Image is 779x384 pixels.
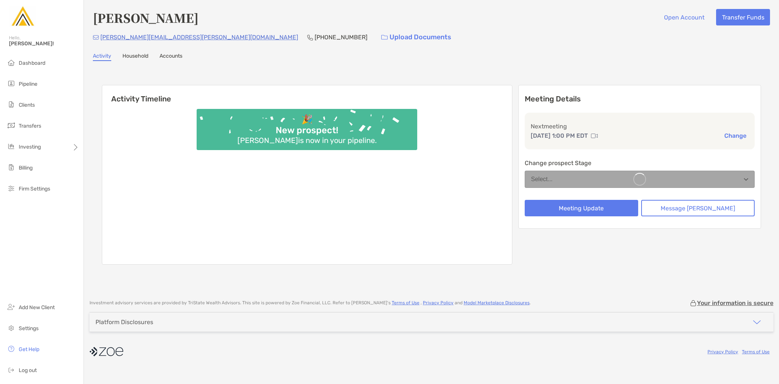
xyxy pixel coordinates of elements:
span: Log out [19,367,37,374]
img: pipeline icon [7,79,16,88]
button: Meeting Update [525,200,638,216]
a: Terms of Use [742,349,770,354]
button: Transfer Funds [716,9,770,25]
button: Message [PERSON_NAME] [641,200,755,216]
img: Phone Icon [307,34,313,40]
img: billing icon [7,163,16,172]
a: Upload Documents [376,29,456,45]
button: Open Account [658,9,710,25]
span: Get Help [19,346,39,353]
a: Household [122,53,148,61]
div: Platform Disclosures [96,319,153,326]
a: Terms of Use [392,300,419,305]
img: settings icon [7,323,16,332]
p: [PERSON_NAME][EMAIL_ADDRESS][PERSON_NAME][DOMAIN_NAME] [100,33,298,42]
span: Settings [19,325,39,332]
p: Change prospect Stage [525,158,755,168]
span: Billing [19,165,33,171]
img: transfers icon [7,121,16,130]
a: Privacy Policy [707,349,738,354]
button: Change [722,132,749,140]
h4: [PERSON_NAME] [93,9,198,26]
div: New prospect! [273,125,341,136]
a: Privacy Policy [423,300,454,305]
a: Accounts [160,53,182,61]
img: investing icon [7,142,16,151]
span: Dashboard [19,60,45,66]
span: Pipeline [19,81,37,87]
img: clients icon [7,100,16,109]
a: Model Marketplace Disclosures [464,300,530,305]
img: communication type [591,133,598,139]
img: Email Icon [93,35,99,40]
div: [PERSON_NAME] is now in your pipeline. [234,136,380,145]
span: Clients [19,102,35,108]
p: [PHONE_NUMBER] [315,33,367,42]
p: Meeting Details [525,94,755,104]
img: company logo [90,343,123,360]
p: [DATE] 1:00 PM EDT [531,131,588,140]
span: Investing [19,144,41,150]
img: Zoe Logo [9,3,36,30]
img: add_new_client icon [7,302,16,311]
span: Transfers [19,123,41,129]
p: Your information is secure [697,299,773,307]
span: Add New Client [19,304,55,311]
img: icon arrow [752,318,761,327]
span: Firm Settings [19,186,50,192]
p: Next meeting [531,122,749,131]
img: logout icon [7,365,16,374]
span: [PERSON_NAME]! [9,40,79,47]
img: firm-settings icon [7,184,16,193]
a: Activity [93,53,111,61]
div: 🎉 [298,114,316,125]
img: get-help icon [7,344,16,353]
img: button icon [381,35,388,40]
img: dashboard icon [7,58,16,67]
h6: Activity Timeline [102,85,512,103]
p: Investment advisory services are provided by TriState Wealth Advisors . This site is powered by Z... [90,300,531,306]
